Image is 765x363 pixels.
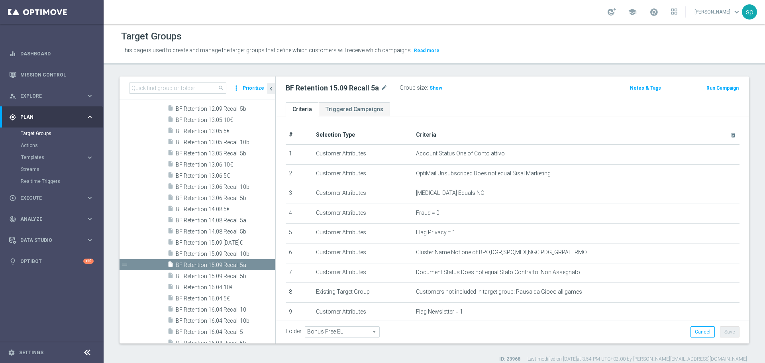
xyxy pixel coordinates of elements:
[176,340,275,347] span: BF Retention 16.04 Recall 5b
[86,113,94,121] i: keyboard_arrow_right
[176,195,275,202] span: BF Retention 13.06 Recall 5b
[742,4,757,20] div: sp
[20,196,86,200] span: Execute
[9,195,94,201] button: play_circle_outline Execute keyboard_arrow_right
[9,258,94,265] button: lightbulb Optibot +10
[20,115,86,120] span: Plan
[9,216,94,222] button: track_changes Analyze keyboard_arrow_right
[416,210,439,216] span: Fraud = 0
[167,161,174,170] i: insert_drive_file
[9,237,94,243] div: Data Studio keyboard_arrow_right
[313,126,413,144] th: Selection Type
[167,183,174,192] i: insert_drive_file
[286,184,313,204] td: 3
[313,204,413,224] td: Customer Attributes
[9,258,16,265] i: lightbulb
[167,294,174,304] i: insert_drive_file
[176,228,275,235] span: BF Retention 14.08 Recall 5b
[167,172,174,181] i: insert_drive_file
[286,328,302,335] label: Folder
[86,92,94,100] i: keyboard_arrow_right
[176,206,275,213] span: BF Retention 14.08 5&#x20AC;
[21,166,83,173] a: Streams
[176,251,275,257] span: BF Retention 15.09 Recall 10b
[21,154,94,161] button: Templates keyboard_arrow_right
[167,306,174,315] i: insert_drive_file
[86,154,94,161] i: keyboard_arrow_right
[286,243,313,263] td: 6
[286,144,313,164] td: 1
[167,205,174,214] i: insert_drive_file
[313,243,413,263] td: Customer Attributes
[176,273,275,280] span: BF Retention 15.09 Recall 5b
[176,128,275,135] span: BF Retention 13.05 5&#x20AC;
[313,302,413,322] td: Customer Attributes
[8,349,15,356] i: settings
[86,194,94,202] i: keyboard_arrow_right
[21,175,103,187] div: Realtime Triggers
[86,236,94,244] i: keyboard_arrow_right
[286,263,313,283] td: 7
[176,284,275,291] span: BF Retention 16.04 10&#x20AC;
[416,131,436,138] span: Criteria
[730,132,736,138] i: delete_forever
[167,138,174,147] i: insert_drive_file
[381,83,388,93] i: mode_edit
[267,83,275,94] button: chevron_left
[9,92,16,100] i: person_search
[706,84,739,92] button: Run Campaign
[9,43,94,64] div: Dashboard
[286,283,313,303] td: 8
[416,229,455,236] span: Flag Privacy = 1
[20,43,94,64] a: Dashboard
[286,224,313,243] td: 5
[286,126,313,144] th: #
[176,139,275,146] span: BF Retention 13.05 Recall 10b
[167,116,174,125] i: insert_drive_file
[167,317,174,326] i: insert_drive_file
[313,164,413,184] td: Customer Attributes
[313,184,413,204] td: Customer Attributes
[9,251,94,272] div: Optibot
[20,238,86,243] span: Data Studio
[430,85,442,91] span: Show
[21,142,83,149] a: Actions
[9,72,94,78] button: Mission Control
[9,64,94,85] div: Mission Control
[416,170,551,177] span: OptiMail Unsubscribed Does not equal Sisal Marketing
[21,155,78,160] span: Templates
[167,127,174,136] i: insert_drive_file
[286,302,313,322] td: 9
[628,8,637,16] span: school
[176,262,275,269] span: BF Retention 15.09 Recall 5a
[21,178,83,184] a: Realtime Triggers
[176,117,275,124] span: BF Retention 13.05 10&#x20AC;
[176,106,275,112] span: BF Retention 12.09 Recall 5b
[176,217,275,224] span: BF Retention 14.08 Recall 5a
[286,83,379,93] h2: BF Retention 15.09 Recall 5a
[121,47,412,53] span: This page is used to create and manage the target groups that define which customers will receive...
[167,149,174,159] i: insert_drive_file
[176,184,275,190] span: BF Retention 13.06 Recall 10b
[9,50,16,57] i: equalizer
[313,283,413,303] td: Existing Target Group
[416,308,463,315] span: Flag Newsletter = 1
[20,94,86,98] span: Explore
[400,84,427,91] label: Group size
[19,350,43,355] a: Settings
[21,139,103,151] div: Actions
[176,329,275,336] span: BF Retention 16.04 Recall 5
[9,194,86,202] div: Execute
[416,249,587,256] span: Cluster Name Not one of BPO,DGR,SPC,MFX,NGC,PDG_GRPALERMO
[629,84,662,92] button: Notes & Tags
[286,164,313,184] td: 2
[21,130,83,137] a: Target Groups
[167,328,174,337] i: insert_drive_file
[167,283,174,292] i: insert_drive_file
[694,6,742,18] a: [PERSON_NAME]keyboard_arrow_down
[21,163,103,175] div: Streams
[416,288,582,295] span: Customers not included in target group: Pausa da Gioco all games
